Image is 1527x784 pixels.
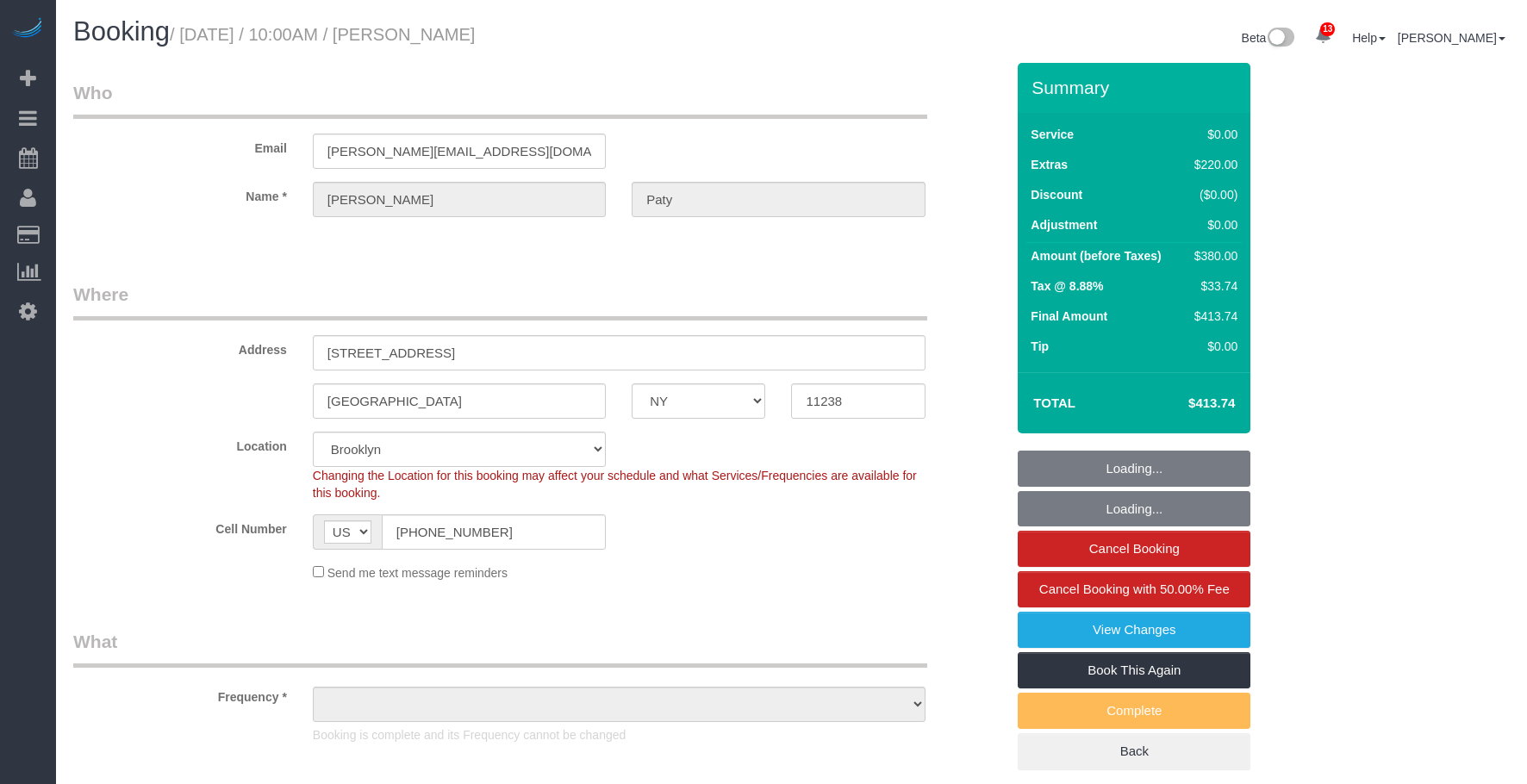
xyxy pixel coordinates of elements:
div: ($0.00) [1187,186,1237,203]
label: Final Amount [1031,308,1107,325]
a: [PERSON_NAME] [1398,31,1505,45]
h3: Summary [1032,78,1242,97]
label: Service [1031,126,1074,143]
label: Extras [1031,156,1068,173]
div: $0.00 [1187,126,1237,143]
label: Frequency * [60,682,300,706]
img: New interface [1266,28,1294,50]
div: $33.74 [1187,277,1237,295]
a: Help [1352,31,1386,45]
div: $0.00 [1187,338,1237,355]
input: First Name [313,182,606,217]
span: Changing the Location for this booking may affect your schedule and what Services/Frequencies are... [313,469,917,500]
input: Zip Code [791,383,925,419]
label: Tax @ 8.88% [1031,277,1103,295]
legend: Who [73,80,927,119]
span: Booking [73,16,170,47]
label: Tip [1031,338,1049,355]
img: Automaid Logo [10,17,45,41]
h4: $413.74 [1137,396,1235,411]
input: Last Name [632,182,925,217]
input: Email [313,134,606,169]
div: $0.00 [1187,216,1237,233]
strong: Total [1033,395,1075,410]
input: Cell Number [382,514,606,550]
a: View Changes [1018,612,1250,648]
a: Cancel Booking [1018,531,1250,567]
div: $380.00 [1187,247,1237,264]
a: 13 [1306,17,1340,55]
label: Adjustment [1031,216,1097,233]
label: Email [60,134,300,157]
a: Back [1018,733,1250,769]
input: City [313,383,606,419]
legend: What [73,629,927,668]
label: Cell Number [60,514,300,538]
p: Booking is complete and its Frequency cannot be changed [313,726,926,744]
label: Discount [1031,186,1082,203]
div: $413.74 [1187,308,1237,325]
legend: Where [73,282,927,320]
small: / [DATE] / 10:00AM / [PERSON_NAME] [170,25,475,44]
a: Cancel Booking with 50.00% Fee [1018,571,1250,607]
span: Send me text message reminders [327,566,508,580]
a: Beta [1242,31,1295,45]
label: Amount (before Taxes) [1031,247,1161,264]
label: Location [60,432,300,455]
span: Cancel Booking with 50.00% Fee [1039,582,1230,596]
label: Address [60,335,300,358]
label: Name * [60,182,300,205]
span: 13 [1320,22,1335,36]
div: $220.00 [1187,156,1237,173]
a: Book This Again [1018,652,1250,688]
